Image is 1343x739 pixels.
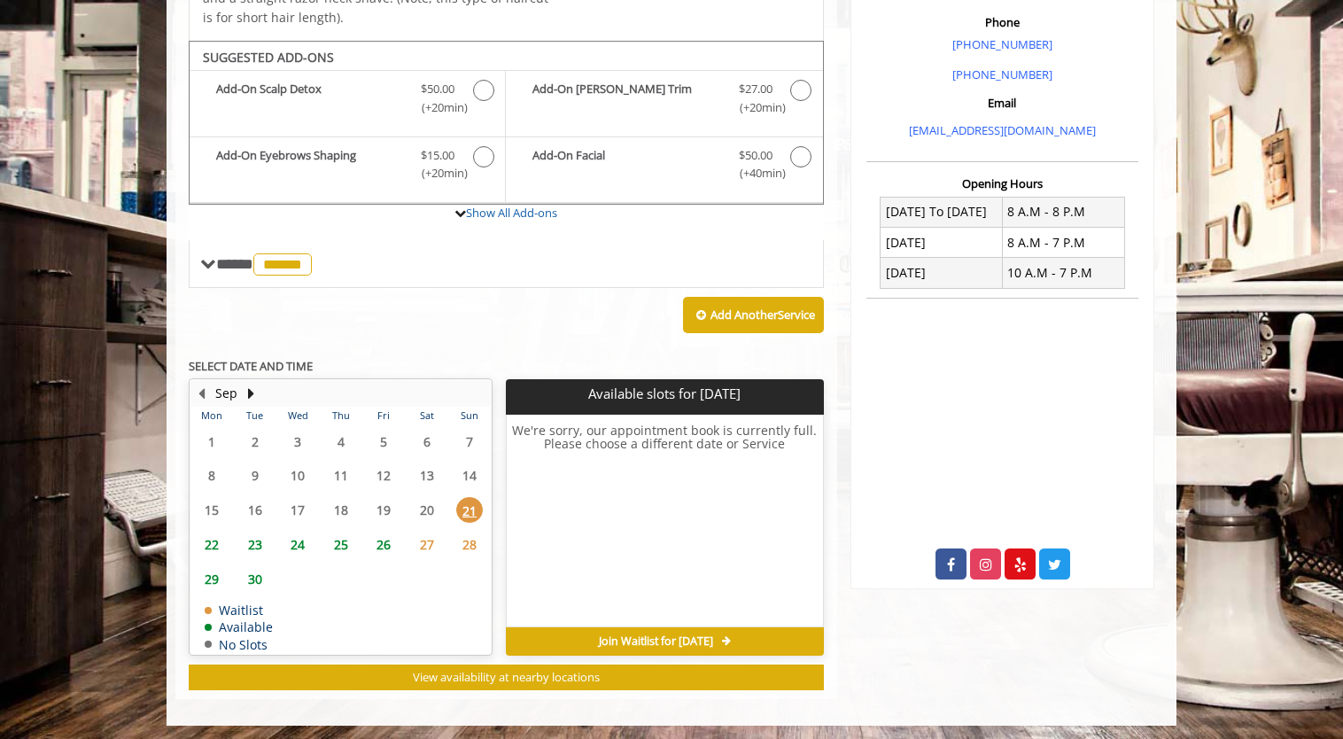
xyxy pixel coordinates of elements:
[871,16,1134,28] h3: Phone
[881,228,1003,258] td: [DATE]
[319,407,361,424] th: Thu
[456,497,483,523] span: 21
[448,407,492,424] th: Sun
[866,177,1138,190] h3: Opening Hours
[729,164,781,183] span: (+40min )
[198,566,225,592] span: 29
[405,407,447,424] th: Sat
[881,258,1003,288] td: [DATE]
[405,527,447,562] td: Select day27
[233,562,276,596] td: Select day30
[421,146,454,165] span: $15.00
[909,122,1096,138] a: [EMAIL_ADDRESS][DOMAIN_NAME]
[233,407,276,424] th: Tue
[532,146,720,183] b: Add-On Facial
[216,146,403,183] b: Add-On Eyebrows Shaping
[599,634,713,649] span: Join Waitlist for [DATE]
[203,49,334,66] b: SUGGESTED ADD-ONS
[242,566,268,592] span: 30
[284,532,311,557] span: 24
[952,36,1052,52] a: [PHONE_NUMBER]
[198,532,225,557] span: 22
[194,384,208,403] button: Previous Month
[362,407,405,424] th: Fri
[515,146,813,188] label: Add-On Facial
[190,407,233,424] th: Mon
[421,80,454,98] span: $50.00
[513,386,816,401] p: Available slots for [DATE]
[952,66,1052,82] a: [PHONE_NUMBER]
[189,41,824,206] div: The Made Man Senior Barber Haircut Add-onS
[413,669,600,685] span: View availability at nearby locations
[412,98,464,117] span: (+20min )
[515,80,813,121] label: Add-On Beard Trim
[198,80,496,121] label: Add-On Scalp Detox
[456,532,483,557] span: 28
[205,620,273,634] td: Available
[448,493,492,527] td: Select day21
[242,532,268,557] span: 23
[1002,197,1124,227] td: 8 A.M - 8 P.M
[739,80,772,98] span: $27.00
[216,80,403,117] b: Add-On Scalp Detox
[233,527,276,562] td: Select day23
[205,638,273,651] td: No Slots
[729,98,781,117] span: (+20min )
[414,532,440,557] span: 27
[412,164,464,183] span: (+20min )
[189,358,313,374] b: SELECT DATE AND TIME
[881,197,1003,227] td: [DATE] To [DATE]
[328,532,354,557] span: 25
[710,307,815,323] b: Add Another Service
[683,297,824,334] button: Add AnotherService
[276,527,319,562] td: Select day24
[276,407,319,424] th: Wed
[244,384,258,403] button: Next Month
[198,146,496,188] label: Add-On Eyebrows Shaping
[448,527,492,562] td: Select day28
[319,527,361,562] td: Select day25
[1002,228,1124,258] td: 8 A.M - 7 P.M
[190,527,233,562] td: Select day22
[507,424,822,620] h6: We're sorry, our appointment book is currently full. Please choose a different date or Service
[215,384,237,403] button: Sep
[190,562,233,596] td: Select day29
[532,80,720,117] b: Add-On [PERSON_NAME] Trim
[739,146,772,165] span: $50.00
[466,205,557,221] a: Show All Add-ons
[362,527,405,562] td: Select day26
[189,665,824,690] button: View availability at nearby locations
[205,603,273,617] td: Waitlist
[370,532,397,557] span: 26
[871,97,1134,109] h3: Email
[1002,258,1124,288] td: 10 A.M - 7 P.M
